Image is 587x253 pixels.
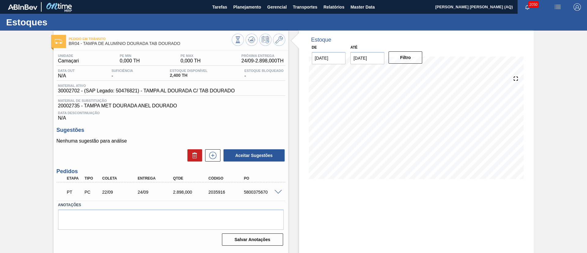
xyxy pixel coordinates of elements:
[267,3,287,11] span: Gerencial
[58,201,284,210] label: Anotações
[212,3,227,11] span: Tarefas
[136,176,176,180] div: Entrega
[323,3,344,11] span: Relatórios
[65,176,84,180] div: Etapa
[202,149,220,162] div: Nova sugestão
[312,52,346,64] input: dd/mm/yyyy
[246,34,258,46] button: Atualizar Gráfico
[6,19,115,26] h1: Estoques
[312,45,317,50] label: De
[207,176,247,180] div: Código
[242,176,282,180] div: PO
[65,185,84,199] div: Pedido em Trânsito
[242,54,284,58] span: Próxima Entrega
[311,37,331,43] div: Estoque
[57,69,76,79] div: N/A
[181,54,201,58] span: PE MAX
[220,149,285,162] div: Aceitar Sugestões
[57,138,285,144] p: Nenhuma sugestão para análise
[101,176,140,180] div: Coleta
[242,190,282,195] div: 5800375670
[57,127,285,133] h3: Sugestões
[83,190,101,195] div: Pedido de Compra
[259,34,271,46] button: Programar Estoque
[184,149,202,162] div: Excluir Sugestões
[112,69,133,73] span: Suficiência
[58,99,284,102] span: Material de Substituição
[244,69,283,73] span: Estoque Bloqueado
[8,4,37,10] img: TNhmsLtSVTkK8tSr43FrP2fwEKptu5GPRR3wAAAABJRU5ErkJggg==
[243,69,285,79] div: -
[389,51,423,64] button: Filtro
[233,3,261,11] span: Planejamento
[172,176,211,180] div: Qtde
[83,176,101,180] div: Tipo
[528,1,539,8] span: 2050
[170,69,208,73] span: Estoque Disponível
[67,190,82,195] p: PT
[574,3,581,11] img: Logout
[58,54,79,58] span: Unidade
[58,103,284,109] span: 20002735 - TAMPA MET DOURADA ANEL DOURADO
[350,3,375,11] span: Master Data
[172,190,211,195] div: 2.898,000
[120,54,140,58] span: PE MIN
[223,149,285,162] button: Aceitar Sugestões
[181,58,201,64] span: 0,000 TH
[120,58,140,64] span: 0,000 TH
[222,233,283,246] button: Salvar Anotações
[69,41,232,46] span: BR04 - TAMPA DE ALUMÍNIO DOURADA TAB DOURADO
[57,168,285,175] h3: Pedidos
[350,45,357,50] label: Até
[136,190,176,195] div: 24/09/2025
[242,58,284,64] span: 24/09 - 2.898,000 TH
[55,39,62,44] img: Ícone
[58,84,235,87] span: Material ativo
[232,34,244,46] button: Visão Geral dos Estoques
[273,34,285,46] button: Ir ao Master Data / Geral
[350,52,384,64] input: dd/mm/yyyy
[57,109,285,121] div: N/A
[58,58,79,64] span: Camaçari
[170,73,208,78] span: 2,400 TH
[101,190,140,195] div: 22/09/2025
[58,111,284,115] span: Data Descontinuação
[110,69,135,79] div: -
[293,3,317,11] span: Transportes
[207,190,247,195] div: 2035916
[69,37,232,41] span: Pedido em Trânsito
[518,3,537,11] button: Notificações
[58,88,235,94] span: 30002702 - (SAP Legado: 50476821) - TAMPA AL DOURADA C/ TAB DOURADO
[58,69,75,73] span: Data out
[554,3,561,11] img: userActions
